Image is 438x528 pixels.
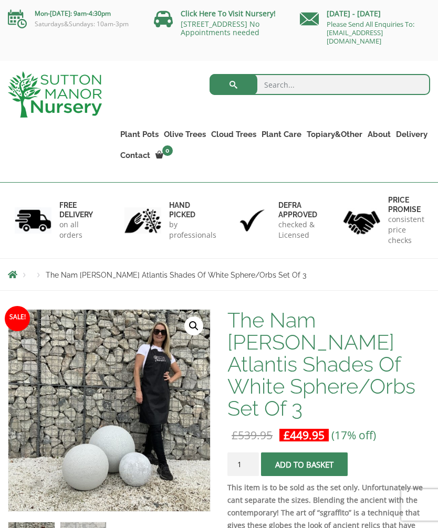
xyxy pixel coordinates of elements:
[304,127,365,142] a: Topiary&Other
[208,127,259,142] a: Cloud Trees
[261,452,348,476] button: Add to basket
[15,207,51,234] img: 1.jpg
[300,7,430,20] p: [DATE] - [DATE]
[393,127,430,142] a: Delivery
[327,19,414,46] a: Please Send All Enquiries To: [EMAIL_ADDRESS][DOMAIN_NAME]
[8,71,102,118] img: logo
[388,214,424,246] p: consistent price checks
[8,270,430,279] nav: Breadcrumbs
[118,127,161,142] a: Plant Pots
[161,127,208,142] a: Olive Trees
[169,219,216,240] p: by professionals
[284,428,290,442] span: £
[181,8,276,18] a: Click Here To Visit Nursery!
[118,148,153,163] a: Contact
[284,428,325,442] bdi: 449.95
[234,207,270,234] img: 3.jpg
[162,145,173,156] span: 0
[259,127,304,142] a: Plant Care
[232,428,273,442] bdi: 539.95
[153,148,176,163] a: 0
[59,219,95,240] p: on all orders
[227,309,430,419] h1: The Nam [PERSON_NAME] Atlantis Shades Of White Sphere/Orbs Set Of 3
[5,306,30,331] span: Sale!
[8,7,138,20] p: Mon-[DATE]: 9am-4:30pm
[46,271,306,279] span: The Nam [PERSON_NAME] Atlantis Shades Of White Sphere/Orbs Set Of 3
[8,20,138,28] p: Saturdays&Sundays: 10am-3pm
[124,207,161,234] img: 2.jpg
[181,19,259,37] a: [STREET_ADDRESS] No Appointments needed
[227,452,259,476] input: Product quantity
[184,316,203,335] a: View full-screen image gallery
[331,428,376,442] span: (17% off)
[210,74,431,95] input: Search...
[232,428,238,442] span: £
[343,204,380,236] img: 4.jpg
[59,200,95,219] h6: FREE DELIVERY
[169,200,216,219] h6: hand picked
[278,219,317,240] p: checked & Licensed
[278,200,317,219] h6: Defra approved
[365,127,393,142] a: About
[388,195,424,214] h6: Price promise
